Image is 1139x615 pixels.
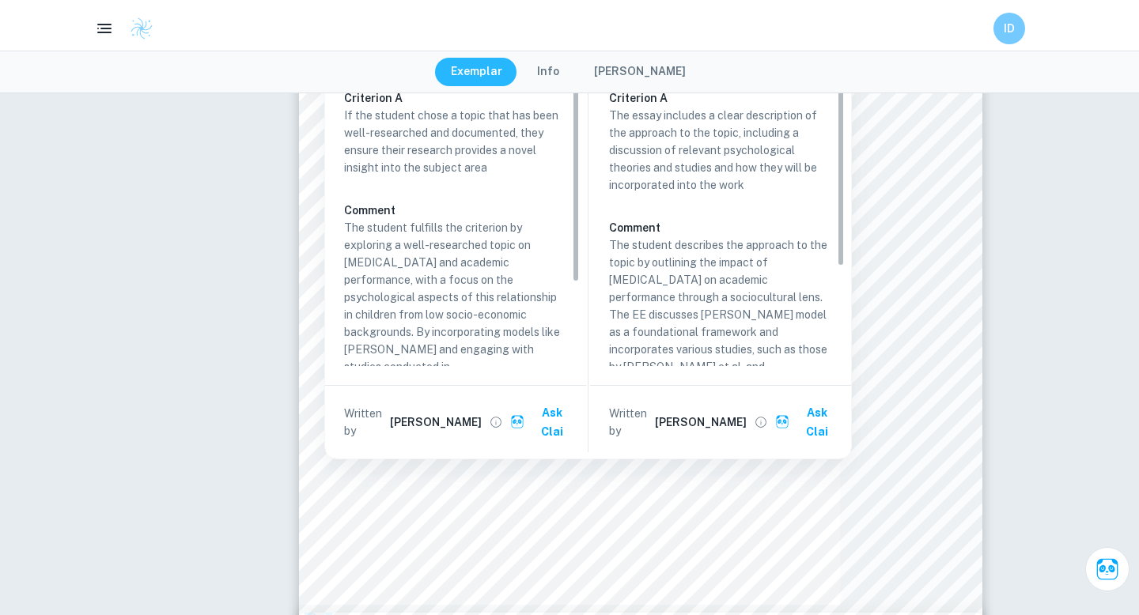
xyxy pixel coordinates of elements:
button: Ask Clai [507,398,580,446]
p: The student fulfills the criterion by exploring a well-researched topic on [MEDICAL_DATA] and aca... [344,219,567,532]
p: The student describes the approach to the topic by outlining the impact of [MEDICAL_DATA] on acad... [609,236,832,549]
p: If the student chose a topic that has been well-researched and documented, they ensure their rese... [344,107,567,176]
button: View full profile [750,411,772,433]
p: The essay includes a clear description of the approach to the topic, including a discussion of re... [609,107,832,194]
button: View full profile [485,411,507,433]
button: ID [993,13,1025,44]
img: clai.svg [510,414,525,429]
button: Info [521,58,575,86]
h6: Comment [609,219,832,236]
img: Clastify logo [130,17,153,40]
button: [PERSON_NAME] [578,58,702,86]
img: clai.svg [775,414,790,429]
p: Written by [344,405,387,440]
button: Ask Clai [772,398,845,446]
p: Written by [609,405,652,440]
button: Exemplar [435,58,518,86]
h6: Comment [344,202,567,219]
h6: [PERSON_NAME] [655,413,747,431]
h6: [PERSON_NAME] [390,413,482,431]
a: Clastify logo [120,17,153,40]
h6: ID [1001,20,1019,37]
h6: Criterion A [609,89,845,107]
button: Ask Clai [1085,547,1130,591]
h6: Criterion A [344,89,580,107]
